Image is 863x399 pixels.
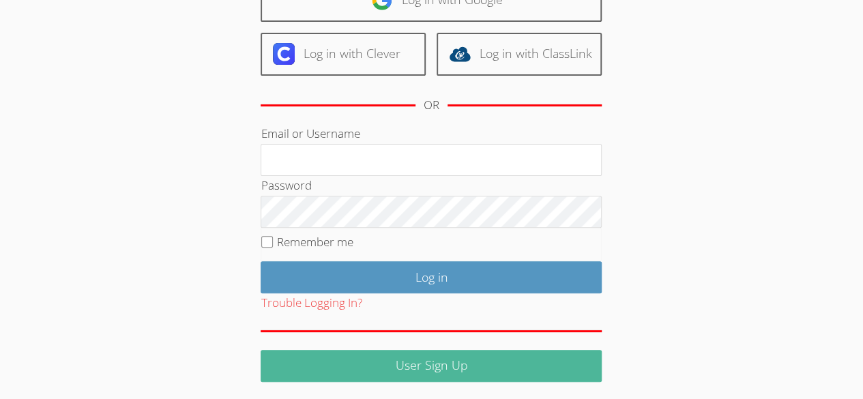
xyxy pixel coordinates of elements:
a: User Sign Up [261,350,602,382]
label: Password [261,177,311,193]
a: Log in with ClassLink [437,33,602,76]
img: classlink-logo-d6bb404cc1216ec64c9a2012d9dc4662098be43eaf13dc465df04b49fa7ab582.svg [449,43,471,65]
img: clever-logo-6eab21bc6e7a338710f1a6ff85c0baf02591cd810cc4098c63d3a4b26e2feb20.svg [273,43,295,65]
label: Remember me [277,234,353,250]
div: OR [424,95,439,115]
input: Log in [261,261,602,293]
button: Trouble Logging In? [261,293,362,313]
a: Log in with Clever [261,33,426,76]
label: Email or Username [261,125,360,141]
